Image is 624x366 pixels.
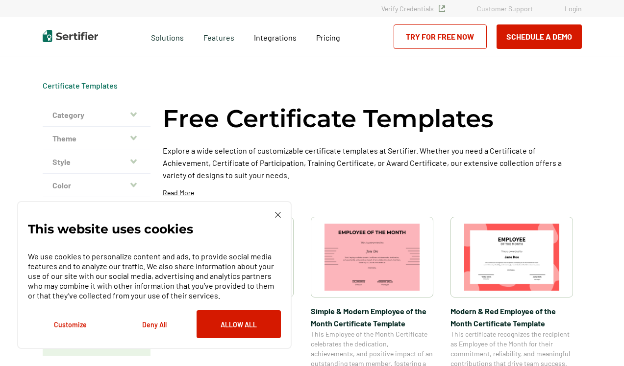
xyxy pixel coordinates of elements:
p: Read More [163,188,194,198]
span: Features [203,30,234,43]
button: Customize [28,310,112,338]
div: Breadcrumb [43,81,118,91]
a: Integrations [254,30,297,43]
a: Try for Free Now [394,24,487,49]
img: Sertifier | Digital Credentialing Platform [43,30,98,42]
p: We use cookies to personalize content and ads, to provide social media features and to analyze ou... [28,252,281,300]
button: Color [43,174,150,197]
button: Theme [43,127,150,150]
span: Integrations [254,33,297,42]
span: Solutions [151,30,184,43]
a: Verify Credentials [381,4,445,13]
img: Modern & Red Employee of the Month Certificate Template [464,224,559,291]
span: Simple & Modern Employee of the Month Certificate Template [311,305,433,329]
a: Customer Support [477,4,533,13]
span: Certificate Templates [43,81,118,91]
span: Modern & Red Employee of the Month Certificate Template [450,305,573,329]
iframe: Chat Widget [575,319,624,366]
p: This website uses cookies [28,224,193,234]
img: Cookie Popup Close [275,212,281,218]
a: Certificate Templates [43,81,118,90]
button: Category [43,103,150,127]
img: Simple & Modern Employee of the Month Certificate Template [324,224,420,291]
a: Login [565,4,582,13]
p: Explore a wide selection of customizable certificate templates at Sertifier. Whether you need a C... [163,144,582,181]
a: Pricing [316,30,340,43]
button: Deny All [112,310,197,338]
span: Pricing [316,33,340,42]
img: Verified [439,5,445,12]
button: Style [43,150,150,174]
button: Allow All [197,310,281,338]
button: Schedule a Demo [497,24,582,49]
h1: Free Certificate Templates [163,103,494,135]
